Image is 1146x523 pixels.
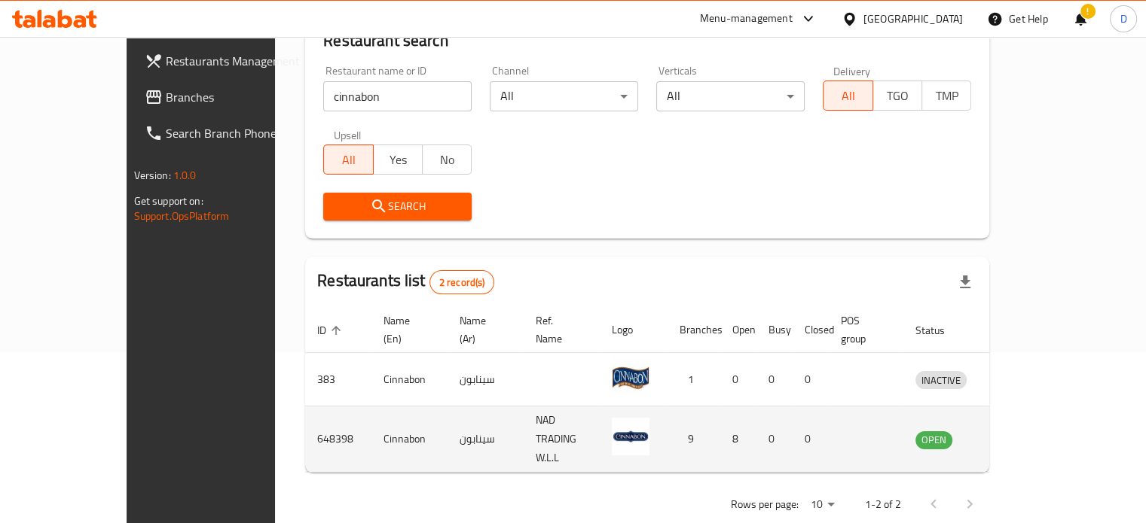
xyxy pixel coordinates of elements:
[448,353,524,406] td: سينابون
[133,43,318,79] a: Restaurants Management
[134,166,171,185] span: Version:
[134,206,230,226] a: Support.OpsPlatform
[915,372,967,389] span: INACTIVE
[323,144,373,175] button: All
[879,85,916,107] span: TGO
[1120,11,1126,27] span: D
[823,81,872,111] button: All
[133,115,318,151] a: Search Branch Phone
[720,353,756,406] td: 0
[864,495,900,514] p: 1-2 of 2
[430,275,494,290] span: 2 record(s)
[793,353,829,406] td: 0
[841,312,885,348] span: POS group
[448,406,524,473] td: سينابون
[720,406,756,473] td: 8
[756,353,793,406] td: 0
[371,353,448,406] td: Cinnabon
[330,149,367,171] span: All
[323,193,472,220] button: Search
[524,406,600,473] td: NAD TRADING W.L.L
[429,149,466,171] span: No
[323,29,971,52] h2: Restaurant search
[536,312,582,348] span: Ref. Name
[384,312,429,348] span: Name (En)
[668,353,720,406] td: 1
[166,88,306,106] span: Branches
[921,81,971,111] button: TMP
[173,166,197,185] span: 1.0.0
[429,270,495,294] div: Total records count
[668,406,720,473] td: 9
[422,144,472,175] button: No
[317,269,494,294] h2: Restaurants list
[335,197,460,216] span: Search
[133,79,318,115] a: Branches
[612,357,649,395] img: Cinnabon
[833,65,871,76] label: Delivery
[793,307,829,353] th: Closed
[863,11,963,27] div: [GEOGRAPHIC_DATA]
[668,307,720,353] th: Branches
[928,85,965,107] span: TMP
[720,307,756,353] th: Open
[600,307,668,353] th: Logo
[872,81,922,111] button: TGO
[756,406,793,473] td: 0
[134,191,203,211] span: Get support on:
[915,431,952,449] span: OPEN
[166,124,306,142] span: Search Branch Phone
[323,81,472,111] input: Search for restaurant name or ID..
[612,418,649,455] img: Cinnabon
[700,10,793,28] div: Menu-management
[490,81,638,111] div: All
[317,321,346,339] span: ID
[656,81,805,111] div: All
[804,494,840,516] div: Rows per page:
[830,85,866,107] span: All
[915,431,952,449] div: OPEN
[460,312,506,348] span: Name (Ar)
[334,129,362,140] label: Upsell
[371,406,448,473] td: Cinnabon
[305,307,1037,473] table: enhanced table
[793,406,829,473] td: 0
[756,307,793,353] th: Busy
[373,144,423,175] button: Yes
[305,353,371,406] td: 383
[985,307,1037,353] th: Action
[166,52,306,70] span: Restaurants Management
[915,321,964,339] span: Status
[915,371,967,389] div: INACTIVE
[305,406,371,473] td: 648398
[380,149,417,171] span: Yes
[730,495,798,514] p: Rows per page:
